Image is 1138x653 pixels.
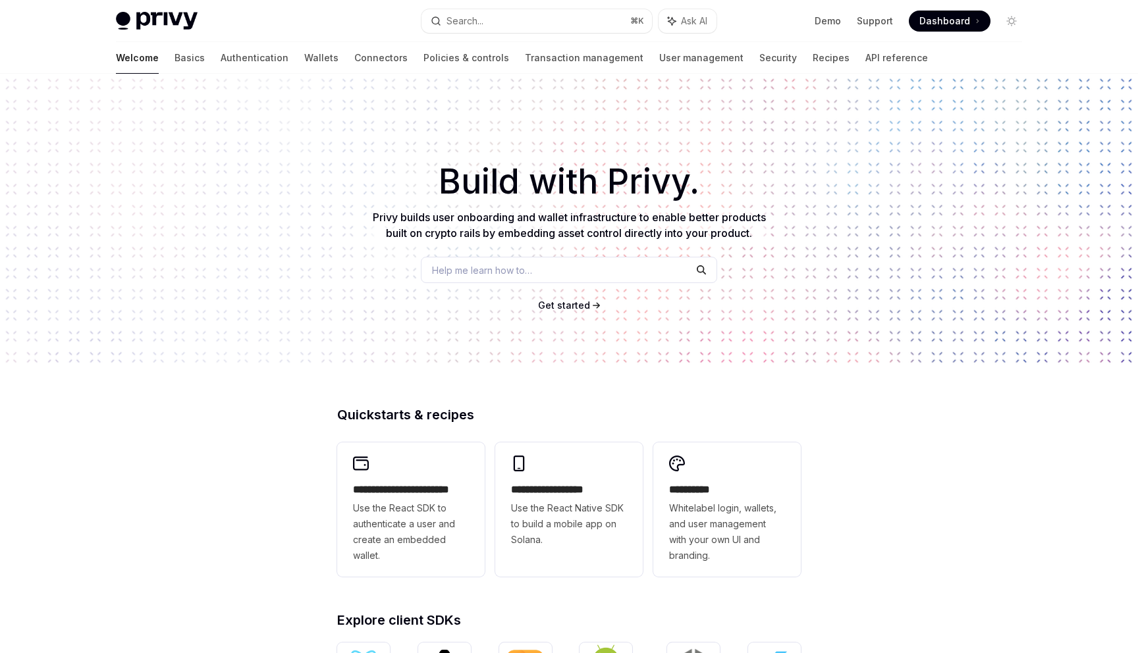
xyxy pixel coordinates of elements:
a: Connectors [354,42,408,74]
a: **** **** **** ***Use the React Native SDK to build a mobile app on Solana. [495,442,643,577]
a: Support [857,14,893,28]
span: Explore client SDKs [337,614,461,627]
a: Transaction management [525,42,643,74]
div: Search... [447,13,483,29]
a: API reference [865,42,928,74]
img: light logo [116,12,198,30]
span: Ask AI [681,14,707,28]
span: Privy builds user onboarding and wallet infrastructure to enable better products built on crypto ... [373,211,766,240]
a: Authentication [221,42,288,74]
span: Whitelabel login, wallets, and user management with your own UI and branding. [669,500,785,563]
span: Help me learn how to… [432,263,532,277]
button: Search...⌘K [421,9,652,33]
button: Toggle dark mode [1001,11,1022,32]
a: Get started [538,299,590,312]
a: User management [659,42,744,74]
span: Use the React SDK to authenticate a user and create an embedded wallet. [353,500,469,563]
span: Dashboard [919,14,970,28]
span: Get started [538,300,590,311]
a: Demo [815,14,841,28]
a: Security [759,42,797,74]
a: Recipes [813,42,850,74]
a: Dashboard [909,11,990,32]
a: Wallets [304,42,339,74]
span: Build with Privy. [439,170,699,194]
span: Quickstarts & recipes [337,408,474,421]
a: **** *****Whitelabel login, wallets, and user management with your own UI and branding. [653,442,801,577]
a: Welcome [116,42,159,74]
a: Basics [175,42,205,74]
span: ⌘ K [630,16,644,26]
a: Policies & controls [423,42,509,74]
span: Use the React Native SDK to build a mobile app on Solana. [511,500,627,548]
button: Ask AI [659,9,717,33]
